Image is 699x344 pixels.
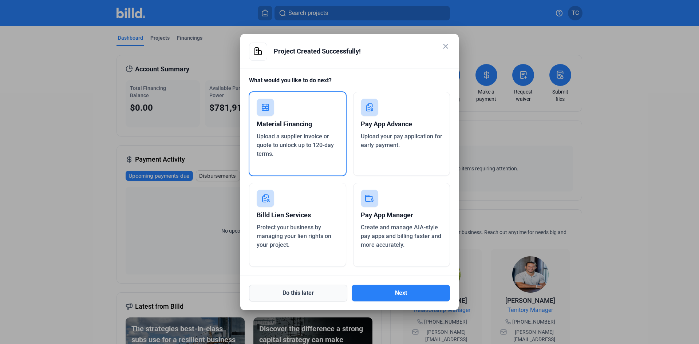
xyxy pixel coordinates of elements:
span: Upload a supplier invoice or quote to unlock up to 120-day terms. [257,133,334,157]
div: Pay App Advance [361,116,443,132]
div: Pay App Manager [361,207,443,223]
div: Billd Lien Services [257,207,339,223]
span: Protect your business by managing your lien rights on your project. [257,224,331,248]
div: What would you like to do next? [249,76,450,92]
mat-icon: close [441,42,450,51]
div: Material Financing [257,116,339,132]
div: Project Created Successfully! [274,43,450,60]
span: Create and manage AIA-style pay apps and billing faster and more accurately. [361,224,441,248]
button: Next [352,285,450,301]
span: Upload your pay application for early payment. [361,133,442,149]
button: Do this later [249,285,347,301]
